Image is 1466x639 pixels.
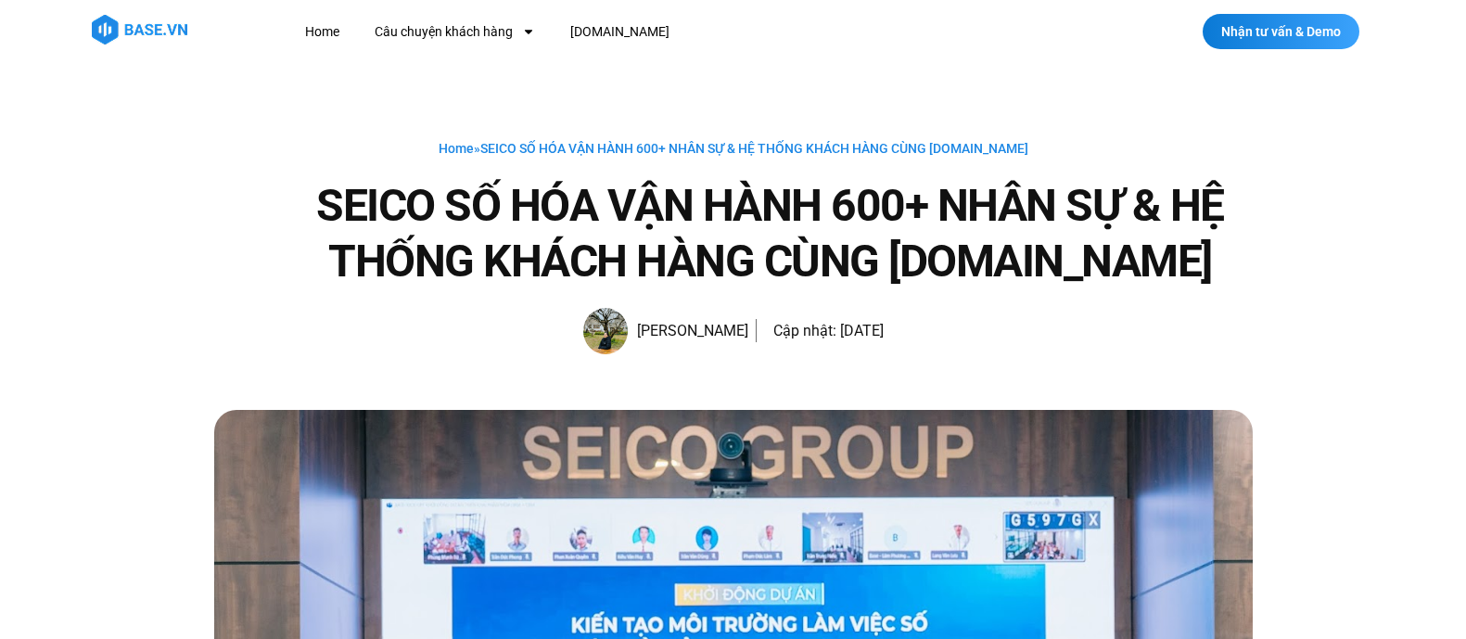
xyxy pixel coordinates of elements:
a: Nhận tư vấn & Demo [1203,14,1359,49]
a: Câu chuyện khách hàng [361,15,549,49]
time: [DATE] [840,322,884,339]
a: [DOMAIN_NAME] [556,15,683,49]
img: Picture of Đoàn Đức [583,308,628,354]
span: [PERSON_NAME] [628,318,748,344]
span: » [439,141,1028,156]
span: Cập nhật: [773,322,836,339]
span: SEICO SỐ HÓA VẬN HÀNH 600+ NHÂN SỰ & HỆ THỐNG KHÁCH HÀNG CÙNG [DOMAIN_NAME] [480,141,1028,156]
h1: SEICO SỐ HÓA VẬN HÀNH 600+ NHÂN SỰ & HỆ THỐNG KHÁCH HÀNG CÙNG [DOMAIN_NAME] [288,178,1253,289]
a: Home [291,15,353,49]
span: Nhận tư vấn & Demo [1221,25,1341,38]
nav: Menu [291,15,1010,49]
a: Home [439,141,474,156]
a: Picture of Đoàn Đức [PERSON_NAME] [583,308,748,354]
